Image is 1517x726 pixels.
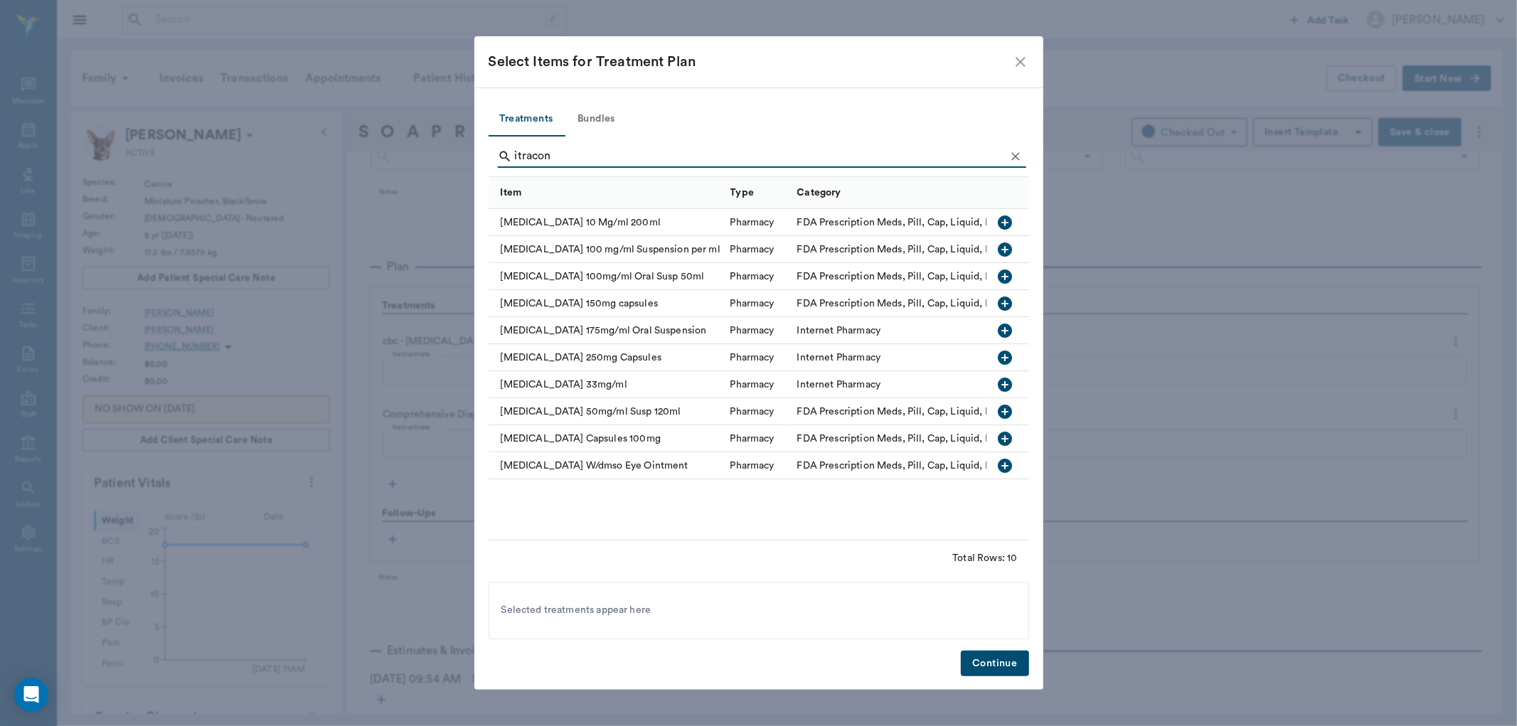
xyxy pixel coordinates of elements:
div: Category [790,177,1057,209]
button: Bundles [565,102,629,137]
div: [MEDICAL_DATA] 175mg/ml Oral Suspension [489,317,723,344]
div: [MEDICAL_DATA] 33mg/ml [489,371,723,398]
div: Search [498,145,1026,171]
div: [MEDICAL_DATA] 100 mg/ml Suspension per ml [489,236,723,263]
div: FDA Prescription Meds, Pill, Cap, Liquid, Etc. [797,405,1003,419]
div: Pharmacy [730,297,775,311]
button: close [1012,53,1029,70]
div: FDA Prescription Meds, Pill, Cap, Liquid, Etc. [797,215,1003,230]
div: FDA Prescription Meds, Pill, Cap, Liquid, Etc. [797,297,1003,311]
div: Select Items for Treatment Plan [489,50,1012,73]
input: Find a treatment [515,145,1005,168]
div: FDA Prescription Meds, Pill, Cap, Liquid, Etc. [797,459,1003,473]
div: [MEDICAL_DATA] 10 Mg/ml 200ml [489,209,723,236]
div: Pharmacy [730,405,775,419]
div: Open Intercom Messenger [14,678,48,712]
div: [MEDICAL_DATA] 250mg Capsules [489,344,723,371]
div: Internet Pharmacy [797,378,881,392]
span: Selected treatments appear here [501,603,651,618]
div: Type [730,173,755,213]
div: Pharmacy [730,378,775,392]
div: Internet Pharmacy [797,324,881,338]
div: Category [797,173,841,213]
div: Pharmacy [730,324,775,338]
div: Item [501,173,522,213]
div: [MEDICAL_DATA] W/dmso Eye Ointment [489,452,723,479]
div: [MEDICAL_DATA] 100mg/ml Oral Susp 50ml [489,263,723,290]
div: FDA Prescription Meds, Pill, Cap, Liquid, Etc. [797,242,1003,257]
div: Item [489,177,723,209]
div: Pharmacy [730,459,775,473]
div: Pharmacy [730,242,775,257]
div: [MEDICAL_DATA] Capsules 100mg [489,425,723,452]
div: Type [723,177,790,209]
div: FDA Prescription Meds, Pill, Cap, Liquid, Etc. [797,269,1003,284]
div: Total Rows: 10 [952,551,1017,565]
div: Pharmacy [730,269,775,284]
div: [MEDICAL_DATA] 50mg/ml Susp 120ml [489,398,723,425]
button: Treatments [489,102,565,137]
div: Pharmacy [730,432,775,446]
div: [MEDICAL_DATA] 150mg capsules [489,290,723,317]
button: Continue [961,651,1028,677]
div: Internet Pharmacy [797,351,881,365]
div: FDA Prescription Meds, Pill, Cap, Liquid, Etc. [797,432,1003,446]
button: Clear [1005,146,1026,167]
div: Pharmacy [730,351,775,365]
div: Pharmacy [730,215,775,230]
